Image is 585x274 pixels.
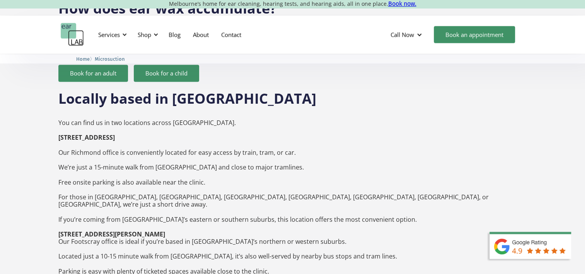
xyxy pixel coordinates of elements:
a: Microsuction [95,55,125,62]
div: Call Now [384,23,430,46]
li: 〉 [76,55,95,63]
div: Services [94,23,129,46]
h2: Locally based in [GEOGRAPHIC_DATA] [58,82,526,108]
a: Book for an adult [58,65,128,82]
div: Shop [133,23,160,46]
div: Call Now [391,31,414,38]
span: Microsuction [95,56,125,62]
strong: [STREET_ADDRESS] ‍ [58,133,115,142]
a: Home [76,55,90,62]
div: Shop [138,31,151,38]
a: Book an appointment [434,26,515,43]
a: home [61,23,84,46]
strong: [STREET_ADDRESS][PERSON_NAME] [58,230,165,238]
div: Services [98,31,120,38]
a: About [187,23,215,46]
a: Contact [215,23,247,46]
a: Book for a child [134,65,199,82]
a: Blog [162,23,187,46]
span: Home [76,56,90,62]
